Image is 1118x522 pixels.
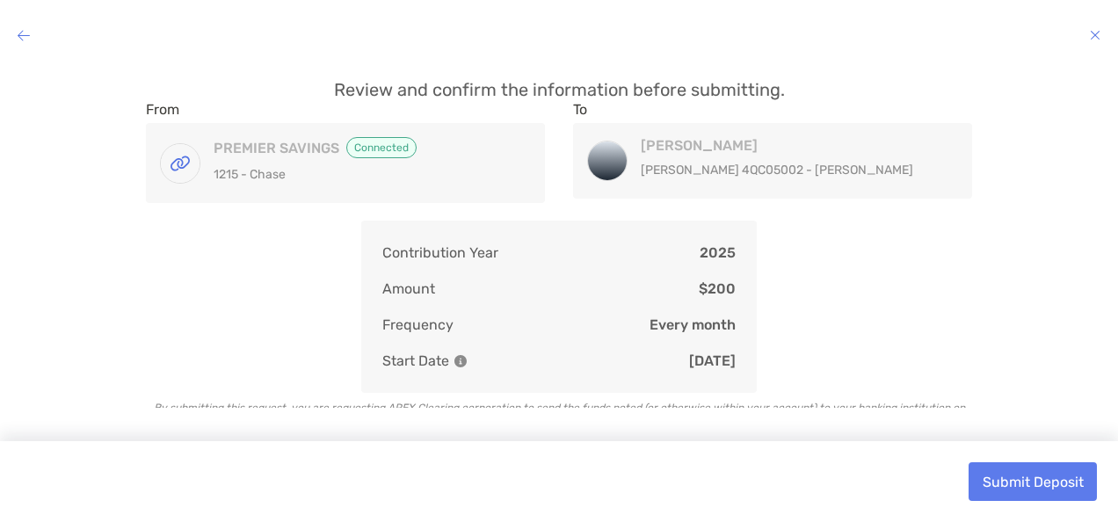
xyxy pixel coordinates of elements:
p: Review and confirm the information before submitting. [146,79,972,101]
p: Frequency [382,314,454,336]
p: [PERSON_NAME] 4QC05002 - [PERSON_NAME] [641,159,939,181]
p: Contribution Year [382,242,498,264]
label: From [146,101,179,118]
p: [DATE] [689,350,736,372]
p: 2025 [700,242,736,264]
p: $200 [699,278,736,300]
h4: PREMIER SAVINGS [214,137,512,158]
img: PREMIER SAVINGS [161,144,200,183]
p: By submitting this request, you are requesting APEX Clearing corporation to send the funds noted ... [146,402,972,426]
img: Information Icon [454,355,467,367]
img: Roth IRA [588,141,627,180]
p: Amount [382,278,435,300]
p: 1215 - Chase [214,163,512,185]
h4: [PERSON_NAME] [641,137,939,154]
span: Connected [346,137,417,158]
p: Start Date [382,350,467,372]
p: Every month [650,314,736,336]
label: To [573,101,587,118]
